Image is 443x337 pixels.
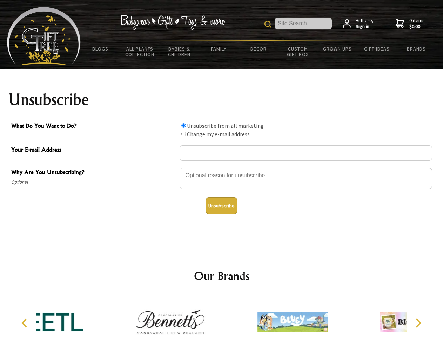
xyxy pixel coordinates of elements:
[317,41,357,56] a: Grown Ups
[396,18,425,30] a: 0 items$0.00
[356,24,374,30] strong: Sign in
[181,123,186,128] input: What Do You Want to Do?
[14,267,429,284] h2: Our Brands
[11,168,176,178] span: Why Are You Unsubscribing?
[180,145,432,161] input: Your E-mail Address
[187,131,250,138] label: Change my e-mail address
[409,17,425,30] span: 0 items
[410,315,426,331] button: Next
[187,122,264,129] label: Unsubscribe from all marketing
[120,41,160,62] a: All Plants Collection
[397,41,436,56] a: Brands
[180,168,432,189] textarea: Why Are You Unsubscribing?
[275,18,332,29] input: Site Search
[409,24,425,30] strong: $0.00
[11,178,176,186] span: Optional
[8,91,435,108] h1: Unsubscribe
[206,197,237,214] button: Unsubscribe
[18,315,33,331] button: Previous
[199,41,239,56] a: Family
[356,18,374,30] span: Hi there,
[120,15,225,30] img: Babywear - Gifts - Toys & more
[181,132,186,136] input: What Do You Want to Do?
[81,41,120,56] a: BLOGS
[11,121,176,132] span: What Do You Want to Do?
[239,41,278,56] a: Decor
[160,41,199,62] a: Babies & Children
[264,21,271,28] img: product search
[357,41,397,56] a: Gift Ideas
[7,7,81,65] img: Babyware - Gifts - Toys and more...
[343,18,374,30] a: Hi there,Sign in
[278,41,318,62] a: Custom Gift Box
[11,145,176,156] span: Your E-mail Address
